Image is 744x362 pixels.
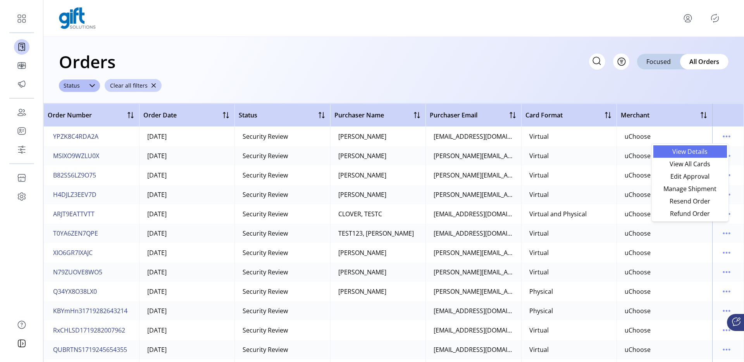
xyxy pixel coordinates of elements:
span: Order Date [143,110,177,120]
div: Security Review [243,287,288,296]
div: Security Review [243,190,288,199]
button: Publisher Panel [709,12,721,24]
div: [PERSON_NAME][EMAIL_ADDRESS][PERSON_NAME][DOMAIN_NAME] [434,171,513,180]
span: T0YA6ZEN7QPE [53,229,98,238]
div: Security Review [243,229,288,238]
span: All Orders [689,57,719,66]
span: Purchaser Name [334,110,384,120]
td: [DATE] [139,146,235,165]
div: uChoose [625,345,651,354]
div: Virtual [529,345,549,354]
div: [EMAIL_ADDRESS][DOMAIN_NAME] [434,306,513,315]
div: [PERSON_NAME] [338,248,386,257]
span: Refund Order [658,210,722,217]
li: Manage Shipment [653,183,727,195]
div: Security Review [243,171,288,180]
span: Edit Approval [658,173,722,179]
td: [DATE] [139,340,235,359]
div: All Orders [680,54,728,69]
span: Card Format [525,110,563,120]
div: [PERSON_NAME] [338,287,386,296]
td: [DATE] [139,224,235,243]
div: Security Review [243,248,288,257]
span: Q34YX8O38LX0 [53,287,97,296]
div: Virtual [529,267,549,277]
button: Clear all filters [105,79,162,92]
div: Security Review [243,306,288,315]
span: Order Number [48,110,92,120]
button: MSIXO9WZLU0X [52,150,101,162]
div: Virtual [529,248,549,257]
div: Security Review [243,326,288,335]
span: Merchant [621,110,649,120]
div: uChoose [625,190,651,199]
div: Virtual [529,171,549,180]
div: CLOVER, TESTC [338,209,382,219]
div: [PERSON_NAME] [338,151,386,160]
td: [DATE] [139,204,235,224]
span: B82SS6LZ9O75 [53,171,96,180]
button: QUBRTNS1719245654355 [52,343,129,356]
div: uChoose [625,267,651,277]
div: Security Review [243,345,288,354]
div: TEST123, [PERSON_NAME] [338,229,414,238]
div: uChoose [625,287,651,296]
button: B82SS6LZ9O75 [52,169,98,181]
button: menu [720,266,733,278]
button: menu [720,247,733,259]
span: View All Cards [658,161,722,167]
button: menu [720,305,733,317]
button: ARJT9EATTVTT [52,208,96,220]
span: YPZK8C4RDA2A [53,132,98,141]
td: [DATE] [139,321,235,340]
button: H4DJLZ3EEV7D [52,188,98,201]
span: XIO6GR7IXAJC [53,248,93,257]
li: Resend Order [653,195,727,207]
button: KBYmHn31719282643214 [52,305,129,317]
button: XIO6GR7IXAJC [52,247,94,259]
div: [PERSON_NAME][EMAIL_ADDRESS][PERSON_NAME][DOMAIN_NAME] [434,287,513,296]
div: uChoose [625,209,651,219]
button: RxCHLSD1719282007962 [52,324,127,336]
span: Status [239,110,257,120]
span: KBYmHn31719282643214 [53,306,127,315]
button: YPZK8C4RDA2A [52,130,100,143]
button: menu [720,285,733,298]
div: [PERSON_NAME] [338,190,386,199]
div: [EMAIL_ADDRESS][DOMAIN_NAME] [434,229,513,238]
button: T0YA6ZEN7QPE [52,227,100,240]
div: Security Review [243,209,288,219]
span: Resend Order [658,198,722,204]
div: uChoose [625,132,651,141]
div: Security Review [243,267,288,277]
div: [PERSON_NAME][EMAIL_ADDRESS][PERSON_NAME][DOMAIN_NAME] [434,151,513,160]
div: [PERSON_NAME][EMAIL_ADDRESS][PERSON_NAME][DOMAIN_NAME] [434,248,513,257]
div: Physical [529,306,553,315]
button: Q34YX8O38LX0 [52,285,98,298]
span: Purchaser Email [430,110,477,120]
button: menu [720,130,733,143]
span: Manage Shipment [658,186,722,192]
button: menu [720,324,733,336]
li: View Details [653,145,727,158]
td: [DATE] [139,262,235,282]
div: Security Review [243,151,288,160]
button: menu [720,227,733,240]
div: [EMAIL_ADDRESS][DOMAIN_NAME] [434,132,513,141]
div: [EMAIL_ADDRESS][DOMAIN_NAME] [434,345,513,354]
div: [PERSON_NAME] [338,267,386,277]
div: uChoose [625,229,651,238]
div: Virtual and Physical [529,209,587,219]
li: View All Cards [653,158,727,170]
td: [DATE] [139,127,235,146]
button: menu [682,12,694,24]
button: N79ZUOVE8WO5 [52,266,104,278]
span: Clear all filters [110,81,148,90]
div: Virtual [529,190,549,199]
div: [PERSON_NAME][EMAIL_ADDRESS][PERSON_NAME][DOMAIN_NAME] [434,190,513,199]
span: MSIXO9WZLU0X [53,151,99,160]
span: RxCHLSD1719282007962 [53,326,125,335]
div: uChoose [625,171,651,180]
button: menu [720,343,733,356]
span: QUBRTNS1719245654355 [53,345,127,354]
